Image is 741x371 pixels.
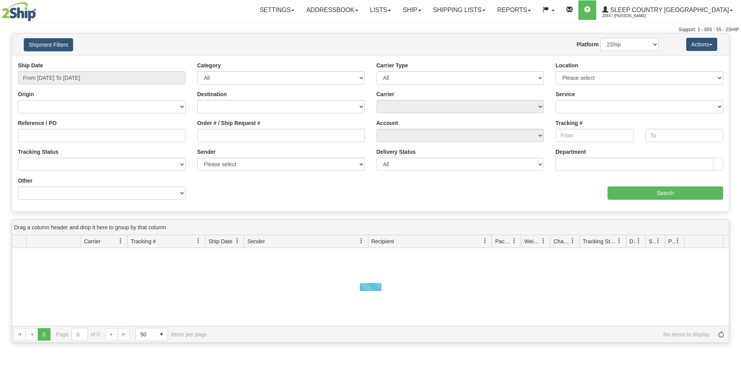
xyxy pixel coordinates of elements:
a: Weight filter column settings [537,234,550,248]
div: Support: 1 - 855 - 55 - 2SHIP [2,26,739,33]
a: Reports [491,0,537,20]
label: Service [555,90,575,98]
label: Category [197,62,221,69]
a: Pickup Status filter column settings [671,234,684,248]
button: Shipment Filters [24,38,73,51]
a: Tracking Status filter column settings [613,234,626,248]
label: Destination [197,90,227,98]
a: Delivery Status filter column settings [632,234,645,248]
span: Ship Date [208,237,232,245]
img: logo2044.jpg [2,2,36,21]
label: Ship Date [18,62,43,69]
span: Shipment Issues [649,237,655,245]
a: Lists [364,0,397,20]
input: To [645,129,723,142]
span: Charge [554,237,570,245]
span: Sender [247,237,265,245]
label: Reference / PO [18,119,57,127]
a: Charge filter column settings [566,234,579,248]
label: Origin [18,90,34,98]
label: Platform [576,40,599,48]
label: Order # / Ship Request # [197,119,261,127]
label: Carrier Type [377,62,408,69]
span: 50 [140,331,151,338]
label: Account [377,119,398,127]
label: Tracking # [555,119,582,127]
input: From [555,129,633,142]
label: Other [18,177,32,185]
span: Page sizes drop down [135,328,168,341]
input: Search [608,186,723,200]
button: Actions [686,38,717,51]
label: Carrier [377,90,394,98]
a: Sleep Country [GEOGRAPHIC_DATA] 2044 / [PERSON_NAME] [596,0,739,20]
span: Carrier [84,237,101,245]
label: Sender [197,148,215,156]
span: items per page [135,328,207,341]
span: Page 0 [38,328,50,341]
span: Page of 0 [56,328,100,341]
a: Refresh [715,328,727,341]
label: Location [555,62,578,69]
a: Sender filter column settings [355,234,368,248]
a: Addressbook [300,0,364,20]
a: Ship [397,0,427,20]
a: Tracking # filter column settings [192,234,205,248]
label: Delivery Status [377,148,416,156]
span: Weight [524,237,541,245]
a: Ship Date filter column settings [231,234,244,248]
span: Tracking # [131,237,156,245]
a: Packages filter column settings [508,234,521,248]
a: Recipient filter column settings [478,234,492,248]
span: 2044 / [PERSON_NAME] [602,12,660,20]
a: Shipping lists [427,0,491,20]
a: Shipment Issues filter column settings [652,234,665,248]
span: Packages [495,237,512,245]
span: Delivery Status [629,237,636,245]
span: Pickup Status [668,237,675,245]
a: Carrier filter column settings [114,234,127,248]
span: No items to display [218,331,709,338]
span: Sleep Country [GEOGRAPHIC_DATA] [608,7,729,13]
a: Settings [254,0,300,20]
label: Tracking Status [18,148,58,156]
label: Department [555,148,586,156]
iframe: chat widget [723,146,740,225]
span: Tracking Status [583,237,617,245]
div: grid grouping header [12,220,729,235]
span: Recipient [371,237,394,245]
span: select [155,328,168,341]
